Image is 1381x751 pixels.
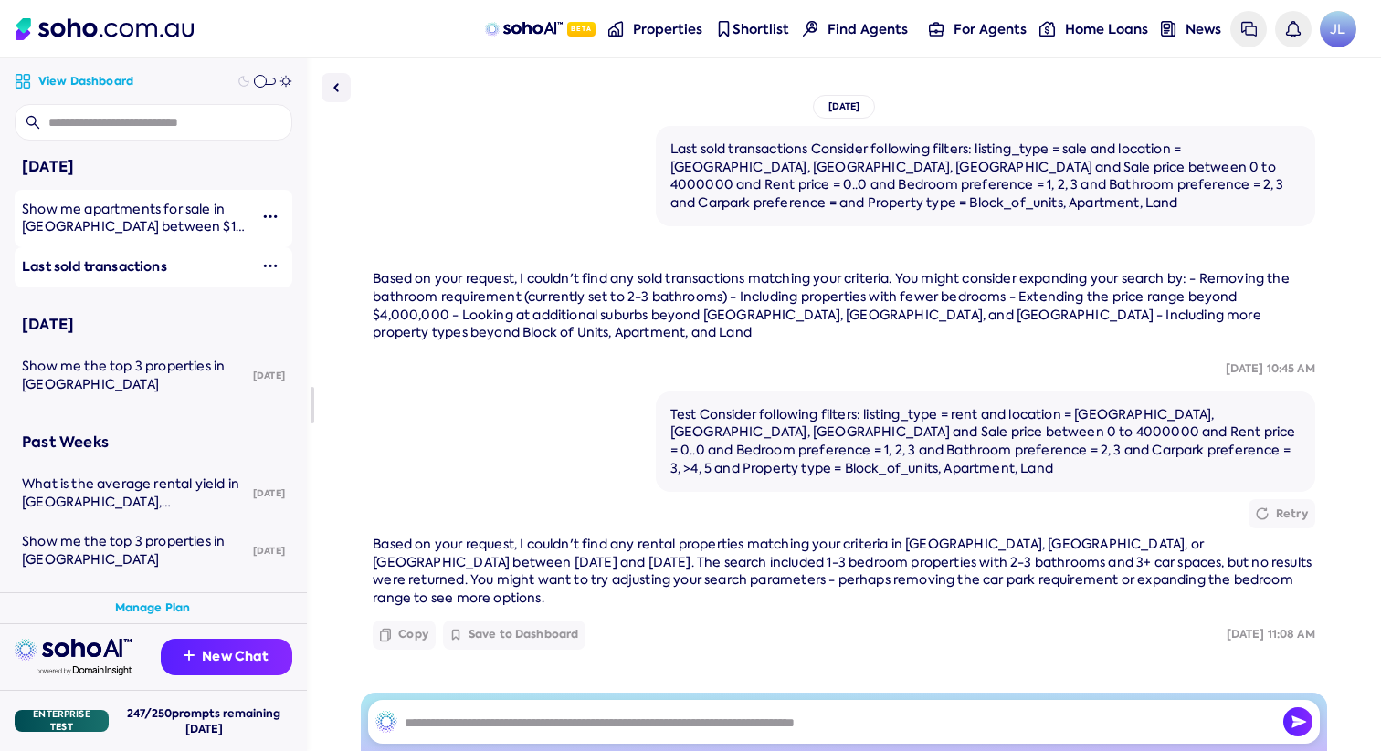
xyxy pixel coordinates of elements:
[567,22,596,37] span: Beta
[1230,11,1267,47] a: Messages
[373,270,1289,340] span: Based on your request, I couldn't find any sold transactions matching your criteria. You might co...
[161,639,292,675] button: New Chat
[22,155,285,179] div: [DATE]
[22,358,246,393] div: Show me the top 3 properties in Sydney
[828,20,908,38] span: Find Agents
[15,464,246,522] a: What is the average rental yield in [GEOGRAPHIC_DATA], [GEOGRAPHIC_DATA]
[22,591,246,627] div: Plot a chart comparing the monthly median property price for proeprties between Surry Hills and P...
[1226,361,1315,377] div: [DATE] 10:45 AM
[954,20,1027,38] span: For Agents
[1039,21,1055,37] img: for-agents-nav icon
[22,313,285,337] div: [DATE]
[22,475,239,527] span: What is the average rental yield in [GEOGRAPHIC_DATA], [GEOGRAPHIC_DATA]
[22,257,167,276] span: Last sold transactions
[1227,627,1315,642] div: [DATE] 11:08 AM
[15,73,133,89] a: View Dashboard
[1249,499,1315,528] button: Retry
[263,209,278,224] img: More icon
[15,347,246,404] a: Show me the top 3 properties in [GEOGRAPHIC_DATA]
[1320,11,1356,47] span: JL
[246,589,292,629] div: [DATE]
[1161,21,1176,37] img: news-nav icon
[733,20,789,38] span: Shortlist
[15,639,132,661] img: sohoai logo
[929,21,944,37] img: for-agents-nav icon
[1285,21,1301,37] img: bell icon
[633,20,702,38] span: Properties
[22,201,248,236] div: Show me apartments for sale in Surry Hills between $1M and $2M.
[15,522,246,579] a: Show me the top 3 properties in [GEOGRAPHIC_DATA]
[380,628,391,642] img: Copy icon
[670,141,1301,212] div: Last sold transactions Consider following filters: listing_type = sale and location = [GEOGRAPHIC...
[375,711,397,733] img: SohoAI logo black
[1065,20,1148,38] span: Home Loans
[22,591,244,697] span: Plot a chart comparing the monthly median property price for proeprties between [GEOGRAPHIC_DATA]...
[184,650,195,661] img: Recommendation icon
[246,531,292,571] div: [DATE]
[15,247,248,287] a: Last sold transactions
[22,258,248,276] div: Last sold transactions
[1256,507,1269,520] img: Retry icon
[1283,707,1312,736] img: Send icon
[325,77,347,99] img: Sidebar toggle icon
[22,431,285,454] div: Past Weeks
[716,21,732,37] img: shortlist-nav icon
[15,580,246,638] a: Plot a chart comparing the monthly median property price for proeprties between [GEOGRAPHIC_DATA]...
[670,406,1301,477] div: Test Consider following filters: listing_type = rent and location = [GEOGRAPHIC_DATA], [GEOGRAPHI...
[116,705,292,736] div: 247 / 250 prompts remaining [DATE]
[1320,11,1356,47] a: Avatar of Jonathan Lui
[443,621,585,650] button: Save to Dashboard
[803,21,818,37] img: Find agents icon
[813,95,876,119] div: [DATE]
[1283,707,1312,736] button: Send
[22,358,225,392] span: Show me the top 3 properties in [GEOGRAPHIC_DATA]
[22,533,246,568] div: Show me the top 3 properties in Sydney
[115,600,191,616] a: Manage Plan
[373,536,1312,606] span: Based on your request, I couldn't find any rental properties matching your criteria in [GEOGRAPHI...
[1186,20,1221,38] span: News
[263,258,278,273] img: More icon
[37,666,132,675] img: Data provided by Domain Insight
[15,190,248,247] a: Show me apartments for sale in [GEOGRAPHIC_DATA] between $1M and $2M.
[16,18,194,40] img: Soho Logo
[485,22,563,37] img: sohoAI logo
[246,474,292,514] div: [DATE]
[22,475,246,511] div: What is the average rental yield in Surry Hills, NSW
[246,356,292,396] div: [DATE]
[373,621,436,650] button: Copy
[22,201,248,253] span: Show me apartments for sale in [GEOGRAPHIC_DATA] between $1M and $2M.
[608,21,624,37] img: properties-nav icon
[22,533,225,568] span: Show me the top 3 properties in [GEOGRAPHIC_DATA]
[1275,11,1312,47] a: Notifications
[15,710,109,732] div: Enterprise Test
[1241,21,1257,37] img: messages icon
